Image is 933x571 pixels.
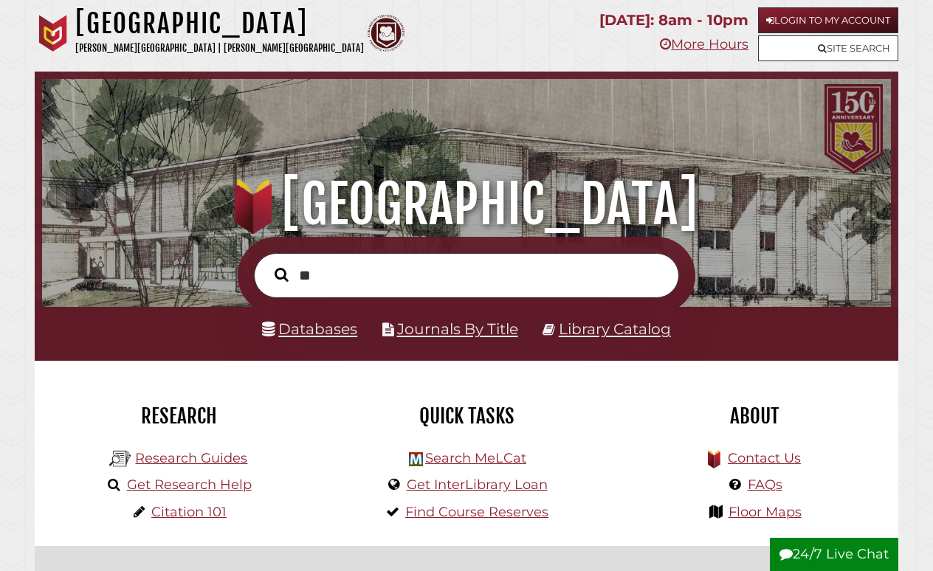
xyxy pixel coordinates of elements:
img: Hekman Library Logo [109,448,131,470]
a: More Hours [660,36,748,52]
a: Journals By Title [397,319,518,338]
a: Research Guides [135,450,247,466]
a: Contact Us [728,450,801,466]
img: Hekman Library Logo [409,452,423,466]
a: Floor Maps [729,504,802,520]
button: Search [267,264,296,285]
a: FAQs [748,477,782,493]
img: Calvin Theological Seminary [368,15,404,52]
p: [PERSON_NAME][GEOGRAPHIC_DATA] | [PERSON_NAME][GEOGRAPHIC_DATA] [75,40,364,57]
a: Library Catalog [559,319,671,338]
a: Get Research Help [127,477,252,493]
h1: [GEOGRAPHIC_DATA] [56,172,877,237]
a: Login to My Account [758,7,898,33]
h2: Quick Tasks [334,404,599,429]
a: Search MeLCat [425,450,526,466]
p: [DATE]: 8am - 10pm [599,7,748,33]
h2: Research [46,404,311,429]
a: Site Search [758,35,898,61]
a: Find Course Reserves [405,504,548,520]
a: Databases [262,319,357,338]
img: Calvin University [35,15,72,52]
a: Citation 101 [151,504,227,520]
a: Get InterLibrary Loan [407,477,548,493]
i: Search [275,267,289,282]
h1: [GEOGRAPHIC_DATA] [75,7,364,40]
h2: About [622,404,887,429]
